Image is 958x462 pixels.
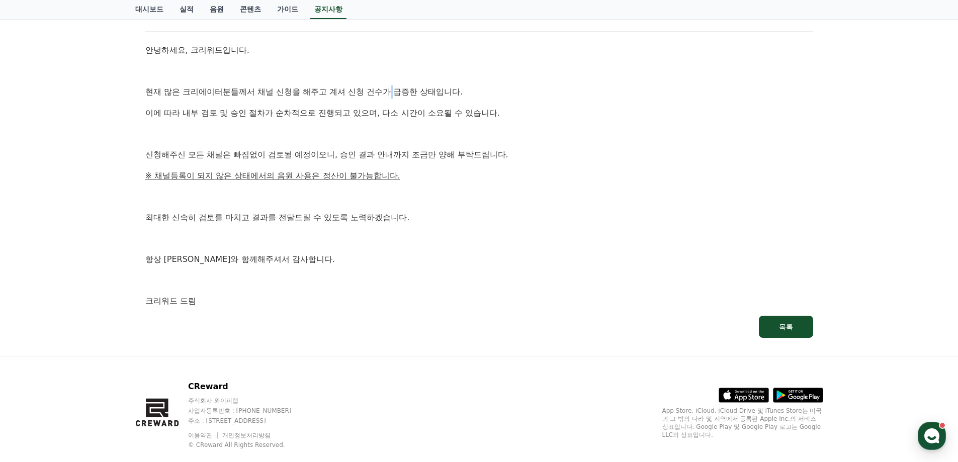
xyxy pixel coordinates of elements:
[779,322,793,332] div: 목록
[662,407,823,439] p: App Store, iCloud, iCloud Drive 및 iTunes Store는 미국과 그 밖의 나라 및 지역에서 등록된 Apple Inc.의 서비스 상표입니다. Goo...
[66,319,130,344] a: 대화
[145,85,813,99] p: 현재 많은 크리에이터분들께서 채널 신청을 해주고 계셔 신청 건수가 급증한 상태입니다.
[145,148,813,161] p: 신청해주신 모든 채널은 빠짐없이 검토될 예정이오니, 승인 결과 안내까지 조금만 양해 부탁드립니다.
[759,316,813,338] button: 목록
[32,334,38,342] span: 홈
[188,407,311,415] p: 사업자등록번호 : [PHONE_NUMBER]
[145,44,813,57] p: 안녕하세요, 크리워드입니다.
[130,319,193,344] a: 설정
[155,334,167,342] span: 설정
[188,441,311,449] p: © CReward All Rights Reserved.
[188,397,311,405] p: 주식회사 와이피랩
[188,417,311,425] p: 주소 : [STREET_ADDRESS]
[188,432,220,439] a: 이용약관
[145,253,813,266] p: 항상 [PERSON_NAME]와 함께해주셔서 감사합니다.
[145,295,813,308] p: 크리워드 드림
[145,316,813,338] a: 목록
[145,211,813,224] p: 최대한 신속히 검토를 마치고 결과를 전달드릴 수 있도록 노력하겠습니다.
[222,432,271,439] a: 개인정보처리방침
[3,319,66,344] a: 홈
[145,171,400,180] u: ※ 채널등록이 되지 않은 상태에서의 음원 사용은 정산이 불가능합니다.
[92,334,104,342] span: 대화
[145,107,813,120] p: 이에 따라 내부 검토 및 승인 절차가 순차적으로 진행되고 있으며, 다소 시간이 소요될 수 있습니다.
[188,381,311,393] p: CReward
